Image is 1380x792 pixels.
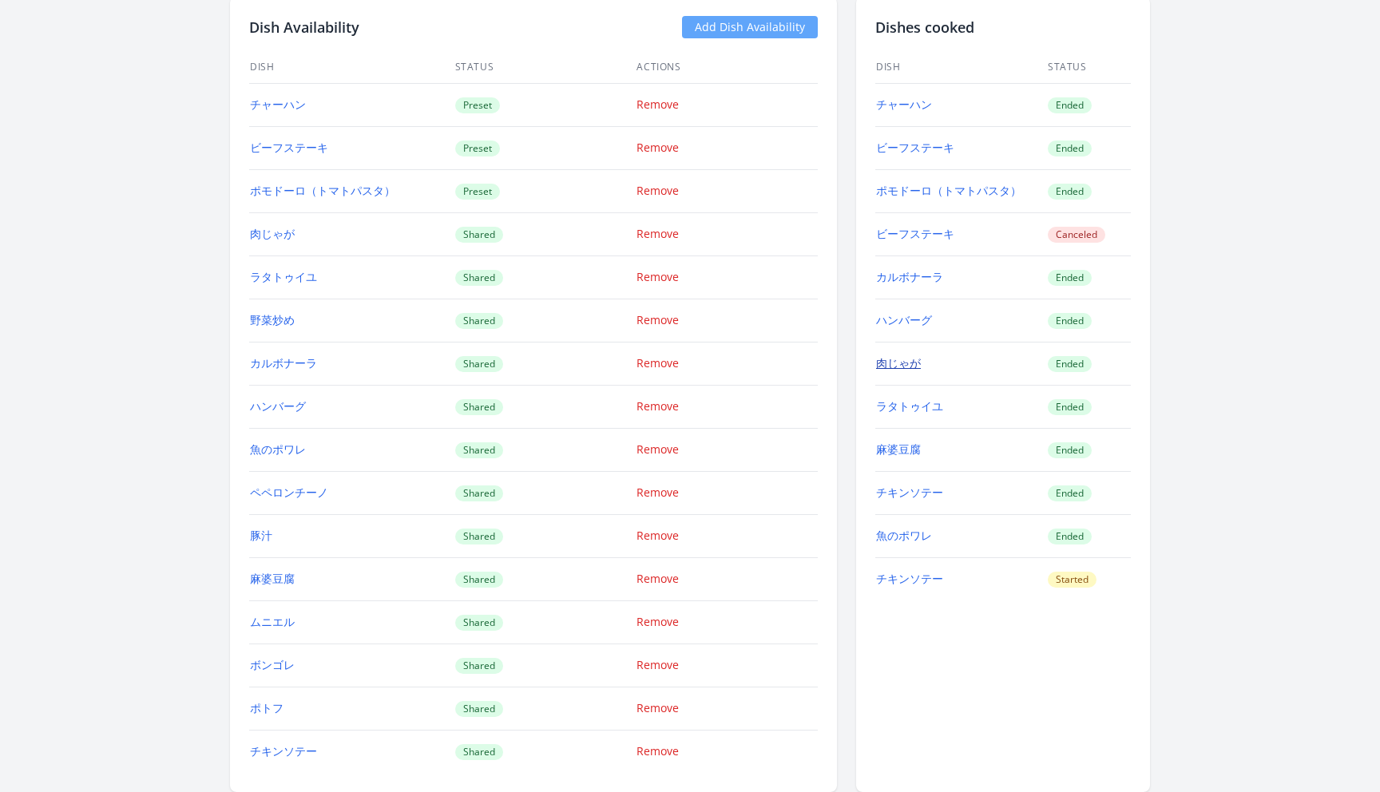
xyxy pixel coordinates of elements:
a: Remove [636,485,679,500]
span: Preset [455,184,500,200]
th: Dish [249,51,454,84]
span: Shared [455,658,503,674]
a: Remove [636,183,679,198]
a: ポトフ [250,700,284,715]
span: Shared [455,270,503,286]
a: ビーフステーキ [876,226,954,241]
a: ビーフステーキ [876,140,954,155]
span: Ended [1048,184,1092,200]
span: Preset [455,141,500,156]
a: Remove [636,743,679,758]
a: 麻婆豆腐 [250,571,295,586]
span: Ended [1048,141,1092,156]
a: カルボナーラ [876,269,943,284]
a: ラタトゥイユ [876,398,943,414]
span: Ended [1048,442,1092,458]
th: Actions [636,51,818,84]
a: チャーハン [876,97,932,112]
span: Canceled [1048,227,1105,243]
span: Shared [455,227,503,243]
a: Remove [636,700,679,715]
a: ハンバーグ [876,312,932,327]
span: Ended [1048,399,1092,415]
a: チキンソテー [250,743,317,758]
a: ムニエル [250,614,295,629]
span: Ended [1048,485,1092,501]
a: Remove [636,312,679,327]
a: チキンソテー [876,571,943,586]
a: 魚のポワレ [250,442,306,457]
th: Status [454,51,636,84]
a: ラタトゥイユ [250,269,317,284]
a: ポモドーロ（トマトパスタ） [876,183,1021,198]
a: Remove [636,614,679,629]
a: ビーフステーキ [250,140,328,155]
span: Shared [455,356,503,372]
a: Remove [636,355,679,370]
span: Ended [1048,529,1092,544]
h2: Dishes cooked [875,16,1131,38]
a: Remove [636,398,679,414]
span: Shared [455,572,503,588]
a: 豚汁 [250,528,272,543]
a: カルボナーラ [250,355,317,370]
a: Remove [636,140,679,155]
span: Started [1048,572,1096,588]
span: Ended [1048,270,1092,286]
a: 肉じゃが [250,226,295,241]
h2: Dish Availability [249,16,359,38]
a: Add Dish Availability [682,16,818,38]
a: Remove [636,528,679,543]
a: ポモドーロ（トマトパスタ） [250,183,395,198]
span: Shared [455,701,503,717]
a: Remove [636,571,679,586]
a: 野菜炒め [250,312,295,327]
a: 魚のポワレ [876,528,932,543]
span: Shared [455,529,503,544]
a: Remove [636,226,679,241]
th: Dish [875,51,1047,84]
a: Remove [636,269,679,284]
a: ハンバーグ [250,398,306,414]
a: ボンゴレ [250,657,295,672]
span: Ended [1048,313,1092,329]
span: Shared [455,744,503,760]
span: Ended [1048,356,1092,372]
span: Ended [1048,97,1092,113]
a: Remove [636,97,679,112]
span: Shared [455,615,503,631]
a: Remove [636,442,679,457]
span: Shared [455,442,503,458]
a: ペペロンチーノ [250,485,328,500]
th: Status [1047,51,1131,84]
a: 麻婆豆腐 [876,442,921,457]
span: Shared [455,399,503,415]
span: Preset [455,97,500,113]
a: チキンソテー [876,485,943,500]
a: Remove [636,657,679,672]
a: チャーハン [250,97,306,112]
a: 肉じゃが [876,355,921,370]
span: Shared [455,313,503,329]
span: Shared [455,485,503,501]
